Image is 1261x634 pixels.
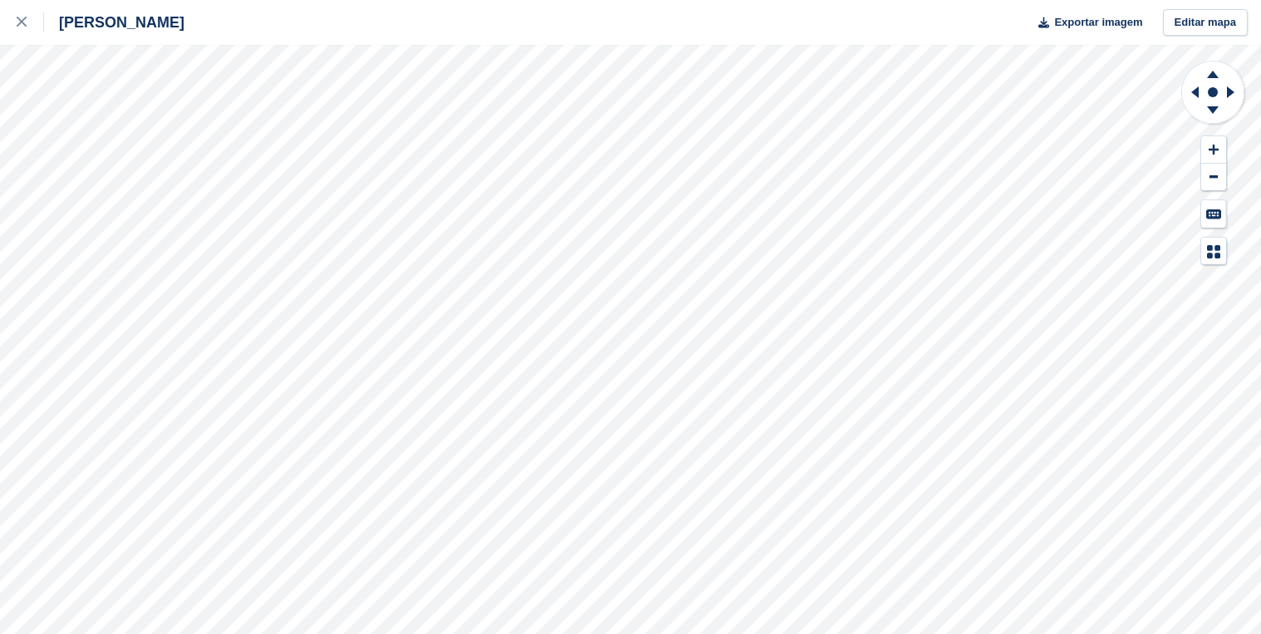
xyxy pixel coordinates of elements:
a: Editar mapa [1163,9,1248,37]
span: Exportar imagem [1054,14,1142,31]
button: Map Legend [1201,238,1226,265]
button: Zoom Out [1201,164,1226,191]
div: [PERSON_NAME] [44,12,184,32]
button: Keyboard Shortcuts [1201,200,1226,228]
button: Zoom In [1201,136,1226,164]
button: Exportar imagem [1028,9,1142,37]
